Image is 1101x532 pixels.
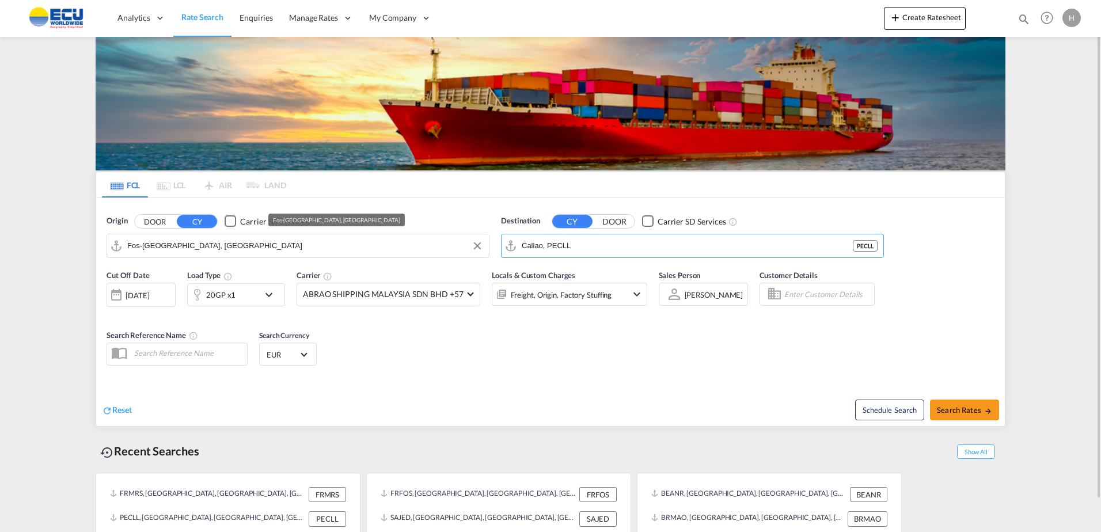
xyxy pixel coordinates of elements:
div: Recent Searches [96,438,204,464]
span: ABRAO SHIPPING MALAYSIA SDN BHD +57 [303,288,464,300]
div: SAJED [579,511,617,526]
div: SAJED, Jeddah, Saudi Arabia, Middle East, Middle East [381,511,576,526]
md-icon: Unchecked: Search for CY (Container Yard) services for all selected carriers.Checked : Search for... [728,217,738,226]
md-icon: Your search will be saved by the below given name [189,331,198,340]
button: Clear Input [469,237,486,254]
md-pagination-wrapper: Use the left and right arrow keys to navigate between tabs [102,172,286,197]
input: Search by Port [522,237,853,254]
span: Destination [501,215,540,227]
input: Search by Port [127,237,483,254]
div: Carrier SD Services [240,216,309,227]
span: Load Type [187,271,233,280]
div: BEANR [850,487,887,502]
md-icon: icon-backup-restore [100,446,114,459]
div: FRFOS [579,487,617,502]
md-icon: icon-chevron-down [262,288,282,302]
div: H [1062,9,1081,27]
span: Customer Details [760,271,818,280]
span: Carrier [297,271,332,280]
div: 20GP x1icon-chevron-down [187,283,285,306]
button: CY [177,215,217,228]
img: 6cccb1402a9411edb762cf9624ab9cda.png [17,5,95,31]
div: Help [1037,8,1062,29]
div: PECLL, Callao, Peru, South America, Americas [110,511,306,526]
span: Search Rates [937,405,992,415]
div: [PERSON_NAME] [685,290,743,299]
div: [DATE] [126,290,149,301]
div: [DATE] [107,283,176,307]
md-select: Sales Person: Hippolyte Sainton [684,286,745,303]
span: Reset [112,405,132,415]
div: FRMRS, Marseille, France, Western Europe, Europe [110,487,306,502]
span: Search Currency [259,331,309,340]
span: Sales Person [659,271,701,280]
input: Enter Customer Details [784,286,871,303]
span: Help [1037,8,1057,28]
span: Show All [957,444,995,459]
div: FRMRS [309,487,346,502]
span: Analytics [117,12,150,24]
div: BRMAO, Manaus, Brazil, South America, Americas [651,511,845,526]
button: CY [552,215,593,228]
md-select: Select Currency: € EUREuro [265,346,310,363]
button: icon-plus 400-fgCreate Ratesheet [884,7,966,30]
button: DOOR [594,215,635,228]
div: Freight Origin Factory Stuffingicon-chevron-down [492,283,647,306]
div: Fos-[GEOGRAPHIC_DATA], [GEOGRAPHIC_DATA] [273,214,400,226]
md-icon: The selected Trucker/Carrierwill be displayed in the rate results If the rates are from another f... [323,272,332,281]
md-checkbox: Checkbox No Ink [225,215,309,227]
span: Locals & Custom Charges [492,271,576,280]
div: PECLL [853,240,878,252]
img: LCL+%26+FCL+BACKGROUND.png [96,37,1005,170]
input: Search Reference Name [128,344,247,362]
md-datepicker: Select [107,306,115,321]
div: FRFOS, Fos-sur-Mer, France, Western Europe, Europe [381,487,576,502]
span: Enquiries [240,13,273,22]
div: 20GP x1 [206,287,236,303]
div: Carrier SD Services [658,216,726,227]
div: icon-magnify [1018,13,1030,30]
span: EUR [267,349,299,360]
div: PECLL [309,511,346,526]
div: BRMAO [848,511,887,526]
md-icon: icon-arrow-right [984,407,992,415]
md-icon: icon-magnify [1018,13,1030,25]
button: Note: By default Schedule search will only considerorigin ports, destination ports and cut off da... [855,400,924,420]
span: My Company [369,12,416,24]
div: BEANR, Antwerp, Belgium, Western Europe, Europe [651,487,847,502]
span: Rate Search [181,12,223,22]
div: Freight Origin Factory Stuffing [511,287,612,303]
md-icon: icon-information-outline [223,272,233,281]
span: Cut Off Date [107,271,150,280]
div: icon-refreshReset [102,404,132,417]
span: Manage Rates [289,12,338,24]
md-input-container: Fos-sur-Mer, FRFOS [107,234,489,257]
md-input-container: Callao, PECLL [502,234,883,257]
md-icon: icon-chevron-down [630,287,644,301]
button: DOOR [135,215,175,228]
md-icon: icon-refresh [102,405,112,416]
md-tab-item: FCL [102,172,148,197]
span: Search Reference Name [107,330,198,340]
md-checkbox: Checkbox No Ink [642,215,726,227]
span: Origin [107,215,127,227]
md-icon: icon-plus 400-fg [889,10,902,24]
button: Search Ratesicon-arrow-right [930,400,999,420]
div: Origin DOOR CY Checkbox No InkUnchecked: Search for CY (Container Yard) services for all selected... [96,198,1005,426]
